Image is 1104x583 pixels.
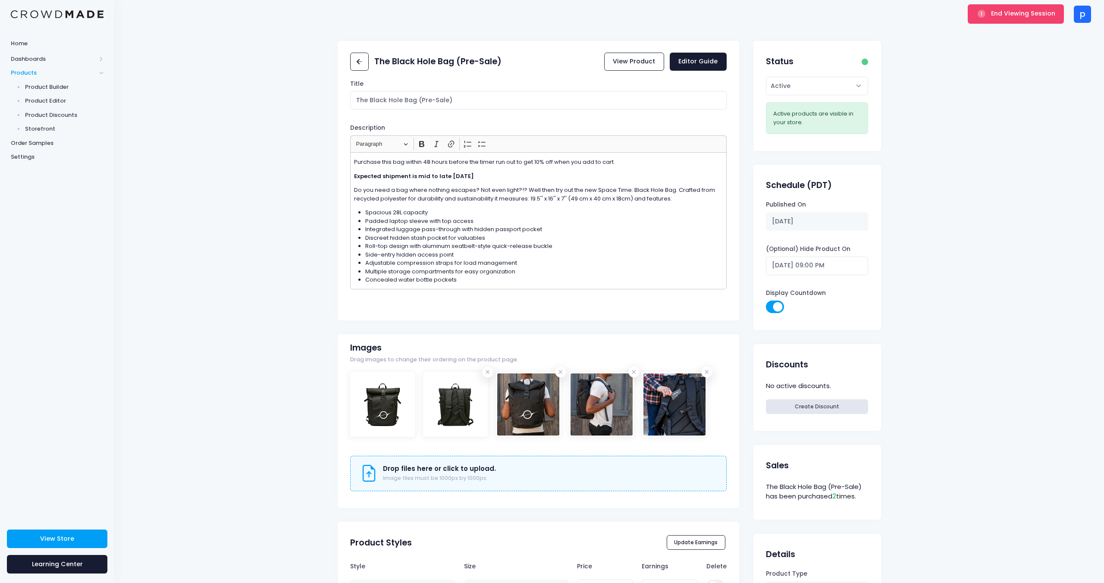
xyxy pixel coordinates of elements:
[766,399,868,414] a: Create Discount
[832,492,836,501] span: 2
[365,217,723,226] li: Padded laptop sleeve with top access
[766,570,807,578] label: Product Type
[365,225,723,234] li: Integrated luggage pass-through with hidden passport pocket
[350,343,382,353] h2: Images
[991,9,1055,18] span: End Viewing Session
[968,4,1064,23] button: End Viewing Session
[604,53,664,71] a: View Product
[350,558,460,575] th: Style
[365,208,723,217] li: Spacious 28L capacity
[766,380,868,392] div: No active discounts.
[11,69,96,77] span: Products
[365,259,723,267] li: Adjustable compression straps for load management
[25,111,104,119] span: Product Discounts
[365,267,723,276] li: Multiple storage compartments for easy organization
[365,251,723,259] li: Side-entry hidden access point
[637,558,702,575] th: Earnings
[365,276,723,284] li: Concealed water bottle pockets
[11,153,103,161] span: Settings
[354,172,474,180] strong: Expected shipment is mid to late [DATE]
[25,97,104,105] span: Product Editor
[11,55,96,63] span: Dashboards
[383,465,496,473] h3: Drop files here or click to upload.
[460,558,573,575] th: Size
[670,53,727,71] a: Editor Guide
[766,201,806,209] label: Published On
[7,555,107,574] a: Learning Center
[356,139,401,149] span: Paragraph
[352,138,412,151] button: Paragraph
[383,474,487,482] span: Image files must be 1000px by 1000px.
[766,461,789,470] h2: Sales
[766,245,850,254] label: (Optional) Hide Product On
[350,80,364,88] label: Title
[25,83,104,91] span: Product Builder
[573,558,637,575] th: Price
[374,56,502,66] h2: The Black Hole Bag (Pre-Sale)
[350,124,385,132] label: Description
[350,538,412,548] h2: Product Styles
[766,360,808,370] h2: Discounts
[766,549,795,559] h2: Details
[766,481,868,503] div: The Black Hole Bag (Pre-Sale) has been purchased times.
[766,289,826,298] label: Display Countdown
[365,242,723,251] li: Roll-top design with aluminum seatbelt-style quick-release buckle
[32,560,83,568] span: Learning Center
[766,180,832,190] h2: Schedule (PDT)
[766,56,793,66] h2: Status
[350,135,727,152] div: Editor toolbar
[1074,6,1091,23] div: p
[11,39,103,48] span: Home
[11,139,103,147] span: Order Samples
[773,110,861,126] div: Active products are visible in your store.
[365,234,723,242] li: Discreet hidden stash pocket for valuables
[354,186,723,203] p: Do you need a bag where nothing escapes? Not even light?!? Well then try out the new Space Time: ...
[667,535,725,550] button: Update Earnings
[702,558,727,575] th: Delete
[40,534,74,543] span: View Store
[350,356,518,364] span: Drag images to change their ordering on the product page.
[25,125,104,133] span: Storefront
[11,10,103,19] img: Logo
[350,152,727,289] div: Rich Text Editor, main
[7,530,107,548] a: View Store
[354,158,723,166] p: Purchase this bag within 48 hours before the timer run out to get 10% off when you add to cart.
